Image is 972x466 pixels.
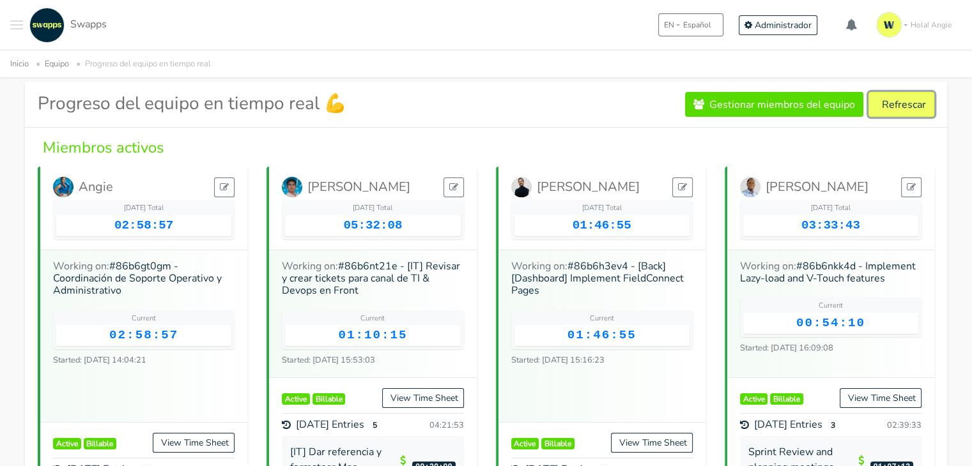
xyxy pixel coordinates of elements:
[740,259,916,285] a: #86b6nkk4d - Implement Lazy-load and V-Touch features
[541,438,575,449] span: Billable
[796,316,865,330] span: 00:54:10
[56,203,231,214] div: [DATE] Total
[427,420,464,430] div: 04:21:53
[755,19,812,31] span: Administrador
[343,218,402,232] span: 05:32:08
[876,12,902,38] img: isotipo-3-3e143c57.png
[871,7,962,43] a: Hola! Angie
[369,419,380,431] span: 5
[868,92,934,117] button: Refrescar
[685,92,863,117] a: Gestionar miembros del equipo
[29,8,65,43] img: swapps-linkedin-v2.jpg
[114,218,173,232] span: 02:58:57
[53,438,81,449] span: Active
[282,177,302,197] img: José
[567,328,636,342] span: 01:46:55
[828,419,838,431] span: 3
[53,354,146,366] small: Started: [DATE] 14:04:21
[740,342,833,354] small: Started: [DATE] 16:09:08
[56,313,231,324] div: Current
[658,13,723,36] button: ENEspañol
[740,393,768,405] span: Active
[743,301,918,312] div: Current
[84,438,117,449] span: Billable
[282,393,310,405] span: Active
[53,259,222,297] a: #86b6gt0gm - Coordinación de Soporte Operativo y Administrativo
[740,177,760,197] img: Hector
[296,419,364,431] span: [DATE] Entries
[45,58,69,70] a: Equipo
[109,328,178,342] span: 02:58:57
[801,218,860,232] span: 03:33:43
[511,259,684,297] a: #86b6h3ev4 - [Back] [Dashboard] Implement FieldConnect Pages
[38,93,346,115] h3: Progreso del equipo en tiempo real 💪
[382,388,464,408] a: View Time Sheet
[282,177,410,197] a: [PERSON_NAME]
[740,260,922,285] h6: Working on:
[511,260,693,297] h6: Working on:
[514,203,690,214] div: [DATE] Total
[514,313,690,324] div: Current
[511,438,539,449] span: Active
[53,177,73,197] img: Angie
[511,354,605,366] small: Started: [DATE] 15:16:23
[26,8,107,43] a: Swapps
[282,260,463,297] h6: Working on:
[38,138,934,157] h4: Miembros activos
[683,19,711,31] span: Español
[70,17,107,31] span: Swapps
[511,177,640,197] a: [PERSON_NAME]
[770,393,803,405] span: Billable
[282,259,460,297] a: #86b6nt21e - [IT] Revisar y crear tickets para canal de TI & Devops en Front
[911,19,952,31] span: Hola! Angie
[840,388,922,408] a: View Time Sheet
[884,420,922,430] div: 02:39:33
[511,177,532,197] img: Carlos
[743,203,918,214] div: [DATE] Total
[53,177,113,197] a: Angie
[573,218,631,232] span: 01:46:55
[53,260,235,297] h6: Working on:
[10,58,29,70] a: Inicio
[282,354,375,366] small: Started: [DATE] 15:53:03
[285,313,460,324] div: Current
[285,203,460,214] div: [DATE] Total
[72,57,211,71] li: Progreso del equipo en tiempo real
[740,177,868,197] a: [PERSON_NAME]
[338,328,407,342] span: 01:10:15
[10,8,23,43] button: Toggle navigation menu
[611,433,693,453] a: View Time Sheet
[739,15,817,35] a: Administrador
[754,419,822,431] span: [DATE] Entries
[312,393,346,405] span: Billable
[153,433,235,453] a: View Time Sheet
